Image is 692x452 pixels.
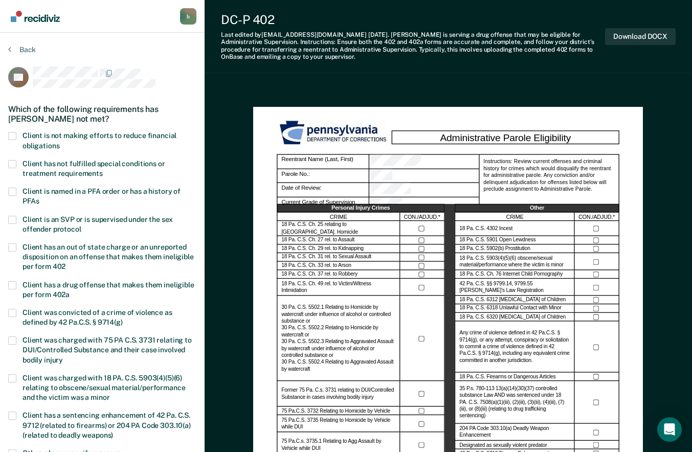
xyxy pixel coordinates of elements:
[8,45,36,54] button: Back
[277,154,369,169] div: Reentrant Name (Last, First)
[23,374,185,401] span: Client was charged with 18 PA. C.S. 5903(4)(5)(6) relating to obscene/sexual material/performance...
[23,281,194,299] span: Client has a drug offense that makes them ineligible per form 402a
[277,184,369,198] div: Date of Review:
[575,213,619,221] div: CON./ADJUD.*
[369,169,479,184] div: Parole No.:
[392,130,619,145] div: Administrative Parole Eligibility
[11,11,60,22] img: Recidiviz
[281,281,395,295] label: 18 Pa. C.S. Ch. 49 rel. to Victim/Witness Intimidation
[460,255,570,269] label: 18 Pa. C.S. 5903(4)(5)(6) obscene/sexual material/performance where the victim is minor
[460,225,513,232] label: 18 Pa. C.S. 4302 Incest
[460,305,562,312] label: 18 Pa. C.S. 6318 Unlawful Contact with Minor
[180,8,196,25] div: b
[460,426,570,440] label: 204 PA Code 303.10(a) Deadly Weapon Enhancement
[460,297,566,304] label: 18 Pa. C.S. 6312 [MEDICAL_DATA] of Children
[281,222,395,236] label: 18 Pa. C.S. Ch. 25 relating to [GEOGRAPHIC_DATA]. Homicide
[460,246,530,253] label: 18 Pa. C.S. 5902(b) Prostitution
[8,96,196,132] div: Which of the following requirements has [PERSON_NAME] not met?
[277,213,400,221] div: CRIME
[460,281,570,295] label: 42 Pa. C.S. §§ 9799.14, 9799.55 [PERSON_NAME]’s Law Registration
[460,330,570,365] label: Any crime of violence defined in 42 Pa.C.S. § 9714(g), or any attempt, conspiracy or solicitation...
[369,197,479,212] div: Current Grade of Supervision
[657,417,682,442] div: Open Intercom Messenger
[221,31,605,61] div: Last edited by [EMAIL_ADDRESS][DOMAIN_NAME] . [PERSON_NAME] is serving a drug offense that may be...
[180,8,196,25] button: Profile dropdown button
[23,243,194,270] span: Client has an out of state charge or an unreported disposition on an offense that makes them inel...
[281,388,395,401] label: Former 75 Pa. C.s. 3731 relating to DUI/Controlled Substance in cases involving bodily injury
[23,308,172,326] span: Client was convicted of a crime of violence as defined by 42 Pa.C.S. § 9714(g)
[460,442,547,448] label: Designated as sexually violent predator
[369,184,479,198] div: Date of Review:
[460,314,566,321] label: 18 Pa. C.S. 6320 [MEDICAL_DATA] of Children
[23,411,191,439] span: Client has a sentencing enhancement of 42 Pa. C.S. 9712 (related to firearms) or 204 PA Code 303....
[281,254,371,261] label: 18 Pa. C.S. Ch. 31 rel. to Sexual Assault
[277,205,444,213] div: Personal Injury Crimes
[455,213,575,221] div: CRIME
[368,31,388,38] span: [DATE]
[369,154,479,169] div: Reentrant Name (Last, First)
[605,28,676,45] button: Download DOCX
[281,237,354,244] label: 18 Pa. C.S. Ch. 27 rel. to Assault
[455,205,619,213] div: Other
[281,305,395,373] label: 30 Pa. C.S. 5502.1 Relating to Homicide by watercraft under influence of alcohol or controlled su...
[281,408,390,415] label: 75 Pa.C.S. 3732 Relating to Homicide by Vehicle
[460,272,563,278] label: 18 Pa. C.S. Ch. 76 Internet Child Pornography
[281,417,395,431] label: 75 Pa.C.S. 3735 Relating to Homicide by Vehicle while DUI
[281,272,358,278] label: 18 Pa. C.S. Ch. 37 rel. to Robbery
[277,119,391,148] img: PDOC Logo
[277,169,369,184] div: Parole No.:
[400,213,445,221] div: CON./ADJUD.*
[277,197,369,212] div: Current Grade of Supervision
[23,187,181,205] span: Client is named in a PFA order or has a history of PFAs
[460,386,570,420] label: 35 P.s. 780-113 13(a)(14)(30)(37) controlled substance Law AND was sentenced under 18 PA. C.S. 75...
[460,374,556,380] label: 18 Pa. C.S. Firearms or Dangerous Articles
[23,215,172,233] span: Client is an SVP or is supervised under the sex offender protocol
[23,160,165,177] span: Client has not fulfilled special conditions or treatment requirements
[221,12,605,27] div: DC-P 402
[23,131,176,149] span: Client is not making efforts to reduce financial obligations
[281,263,351,269] label: 18 Pa. C.S. Ch. 33 rel. to Arson
[479,154,620,212] div: Instructions: Review current offenses and criminal history for crimes which would disqualify the ...
[460,237,536,244] label: 18 Pa. C.S. 5901 Open Lewdness
[23,336,192,364] span: Client was charged with 75 PA C.S. 3731 relating to DUI/Controlled Substance and their case invol...
[281,246,364,253] label: 18 Pa. C.S. Ch. 29 rel. to Kidnapping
